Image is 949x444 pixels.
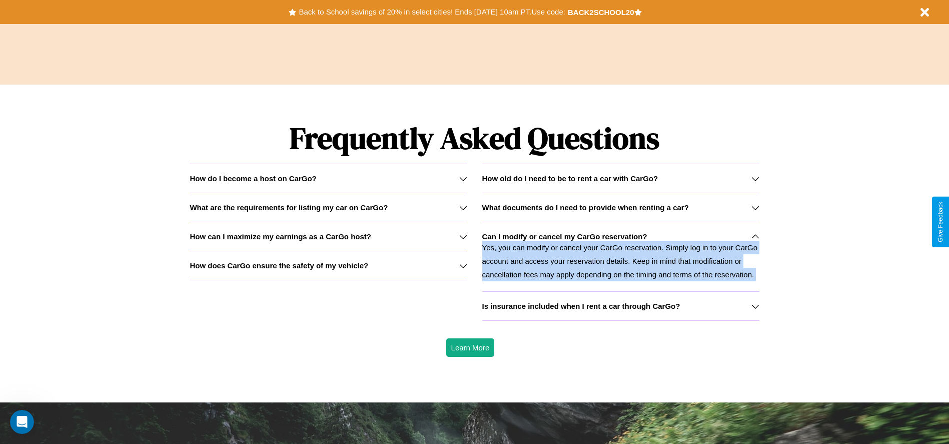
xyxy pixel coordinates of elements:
h3: Is insurance included when I rent a car through CarGo? [482,302,680,310]
button: Learn More [446,338,495,357]
h3: What are the requirements for listing my car on CarGo? [190,203,388,212]
h3: Can I modify or cancel my CarGo reservation? [482,232,647,241]
h3: How does CarGo ensure the safety of my vehicle? [190,261,368,270]
h3: How do I become a host on CarGo? [190,174,316,183]
h3: What documents do I need to provide when renting a car? [482,203,689,212]
button: Back to School savings of 20% in select cities! Ends [DATE] 10am PT.Use code: [296,5,567,19]
h1: Frequently Asked Questions [190,113,759,164]
h3: How can I maximize my earnings as a CarGo host? [190,232,371,241]
p: Yes, you can modify or cancel your CarGo reservation. Simply log in to your CarGo account and acc... [482,241,759,281]
div: Give Feedback [937,202,944,242]
b: BACK2SCHOOL20 [568,8,634,17]
iframe: Intercom live chat [10,410,34,434]
h3: How old do I need to be to rent a car with CarGo? [482,174,658,183]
